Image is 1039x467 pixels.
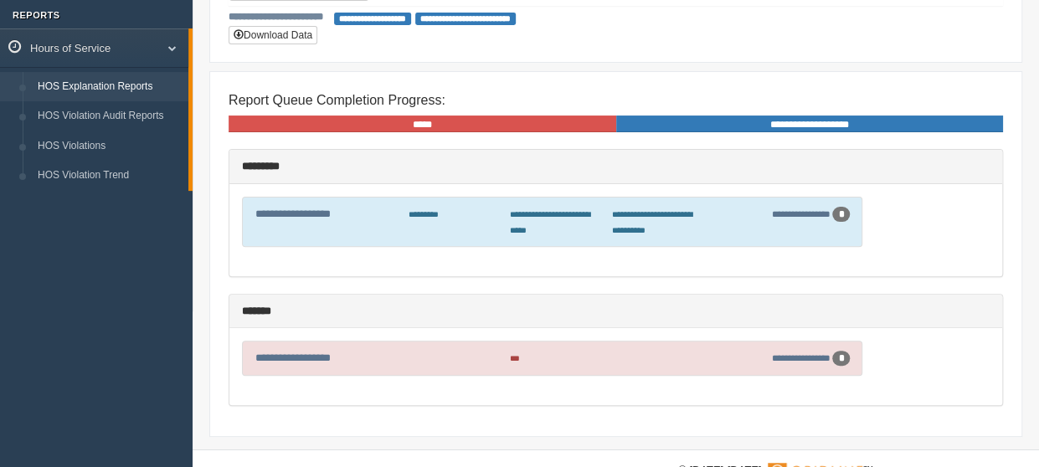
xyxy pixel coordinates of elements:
a: HOS Violation Audit Reports [30,101,188,131]
h4: Report Queue Completion Progress: [229,93,1003,108]
a: HOS Violations [30,131,188,162]
a: HOS Explanation Reports [30,72,188,102]
a: HOS Violation Trend [30,161,188,191]
button: Download Data [229,26,317,44]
